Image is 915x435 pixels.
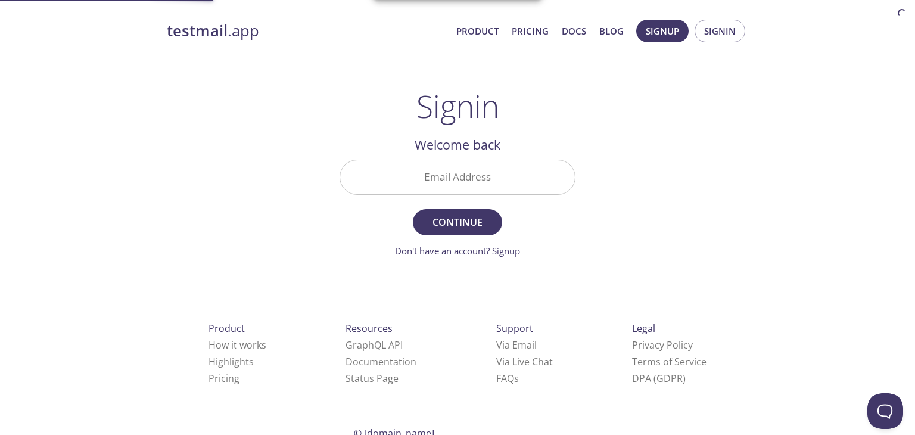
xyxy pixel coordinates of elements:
a: How it works [208,338,266,352]
h2: Welcome back [340,135,575,155]
a: testmail.app [167,21,447,41]
button: Signup [636,20,689,42]
span: Signup [646,23,679,39]
a: Status Page [346,372,399,385]
a: Privacy Policy [632,338,693,352]
a: Documentation [346,355,416,368]
a: Via Live Chat [496,355,553,368]
button: Continue [413,209,502,235]
span: Resources [346,322,393,335]
button: Signin [695,20,745,42]
a: Docs [562,23,586,39]
a: Blog [599,23,624,39]
span: s [514,372,519,385]
strong: testmail [167,20,228,41]
a: Via Email [496,338,537,352]
a: GraphQL API [346,338,403,352]
span: Support [496,322,533,335]
a: Highlights [208,355,254,368]
a: Pricing [208,372,239,385]
a: Don't have an account? Signup [395,245,520,257]
span: Product [208,322,245,335]
span: Legal [632,322,655,335]
iframe: Help Scout Beacon - Open [867,393,903,429]
a: Terms of Service [632,355,707,368]
a: FAQ [496,372,519,385]
h1: Signin [416,88,499,124]
a: DPA (GDPR) [632,372,686,385]
span: Signin [704,23,736,39]
span: Continue [426,214,489,231]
